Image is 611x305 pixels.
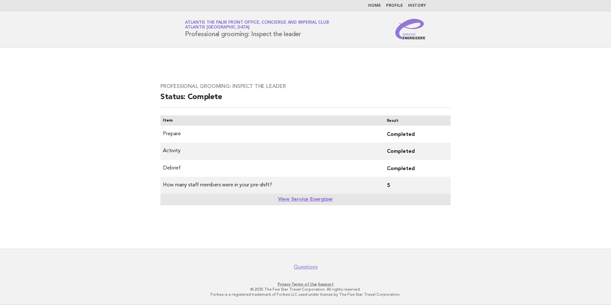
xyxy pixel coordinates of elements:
p: · · [110,282,501,287]
a: Privacy [278,282,290,286]
td: Completed [382,160,451,177]
a: Terms of Use [291,282,317,286]
td: Debrief [160,160,382,177]
h2: Status: Complete [160,92,451,108]
h3: Professional grooming: Inspect the leader [160,83,451,90]
h1: Professional grooming: Inspect the leader [185,21,329,37]
img: Service Energizers [395,19,426,39]
th: Result [382,115,451,126]
a: Atlantis The Palm Front Office, Concierge and Imperial ClubAtlantis [GEOGRAPHIC_DATA] [185,20,329,29]
a: View Service Energizer [278,197,333,202]
a: Questions [294,264,318,270]
p: © 2025 The Five Star Travel Corporation. All rights reserved. [110,287,501,292]
td: How many staff members were in your pre-shift? [160,177,382,194]
td: Activity [160,143,382,160]
td: Completed [382,126,451,143]
td: 5 [382,177,451,194]
span: Atlantis [GEOGRAPHIC_DATA] [185,26,250,30]
a: Support [318,282,334,286]
p: Forbes is a registered trademark of Forbes LLC used under license by The Five Star Travel Corpora... [110,292,501,297]
a: Home [368,4,381,8]
a: History [408,4,426,8]
a: Profile [386,4,403,8]
td: Completed [382,143,451,160]
th: Item [160,115,382,126]
td: Prepare [160,126,382,143]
